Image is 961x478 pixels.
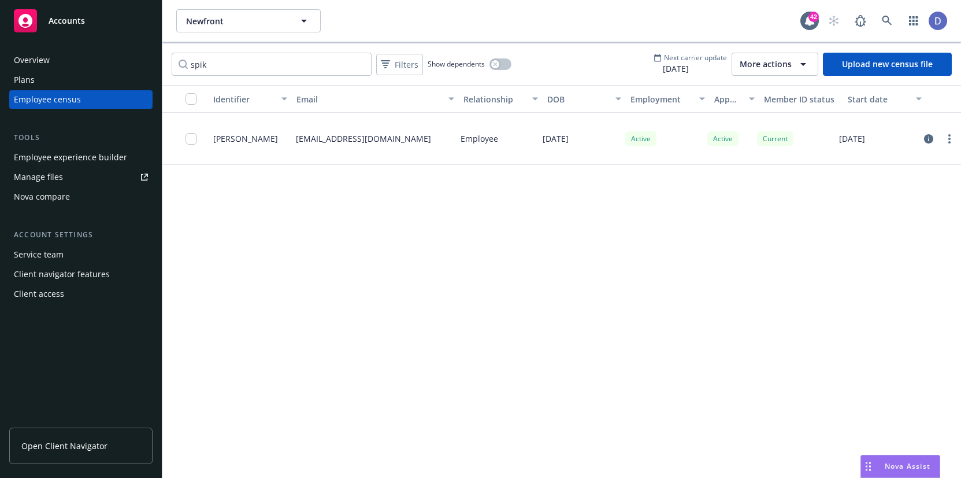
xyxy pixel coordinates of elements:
div: Client access [14,285,64,303]
button: More actions [732,53,818,76]
p: Employee [461,133,498,145]
a: Manage files [9,168,153,186]
button: Filters [376,54,423,75]
button: Employment [626,85,709,113]
div: Email [296,93,441,105]
div: Client navigator features [14,265,110,284]
div: Manage files [14,168,63,186]
span: [DATE] [654,62,727,75]
div: Tools [9,132,153,144]
span: Open Client Navigator [21,440,107,452]
a: Employee census [9,90,153,109]
a: Accounts [9,5,153,37]
div: Identifier [213,93,274,105]
div: Service team [14,245,64,264]
div: Relationship [463,93,525,105]
div: Current [757,131,793,146]
a: Plans [9,71,153,89]
input: Toggle Row Selected [185,133,197,145]
button: Newfront [176,9,321,32]
span: [PERSON_NAME] [213,133,278,145]
a: Switch app [902,9,925,32]
span: Newfront [186,15,286,27]
div: Active [625,131,656,146]
img: photo [929,12,947,30]
div: Account settings [9,229,153,241]
span: Nova Assist [885,461,930,471]
span: Filters [379,56,421,73]
span: Accounts [49,16,85,25]
a: Employee experience builder [9,148,153,167]
a: Search [875,9,899,32]
span: Filters [395,58,418,71]
button: Member ID status [759,85,843,113]
a: Nova compare [9,187,153,206]
div: DOB [547,93,608,105]
a: Overview [9,51,153,69]
button: Email [292,85,459,113]
a: Start snowing [822,9,845,32]
p: [EMAIL_ADDRESS][DOMAIN_NAME] [296,133,431,145]
a: Service team [9,245,153,264]
div: Active [707,131,739,146]
span: Show dependents [428,59,485,69]
input: Select all [185,93,197,105]
div: Employment [630,93,692,105]
button: Identifier [209,85,292,113]
div: Overview [14,51,50,69]
a: Report a Bug [849,9,872,32]
div: Employee census [14,90,81,109]
p: [DATE] [543,133,569,145]
a: Upload new census file [823,53,952,76]
div: Plans [14,71,35,89]
div: Member ID status [764,93,838,105]
span: Next carrier update [664,53,727,62]
button: Relationship [459,85,542,113]
div: Start date [848,93,909,105]
button: DOB [543,85,626,113]
div: Nova compare [14,187,70,206]
p: [DATE] [839,133,865,145]
div: Employee experience builder [14,148,127,167]
button: Nova Assist [860,455,940,478]
a: Client access [9,285,153,303]
a: circleInformation [922,132,936,146]
button: Start date [843,85,926,113]
a: Client navigator features [9,265,153,284]
a: more [943,132,956,146]
button: App status [710,85,760,113]
div: Drag to move [861,455,875,477]
div: 42 [808,12,819,22]
span: More actions [740,58,792,70]
input: Filter by keyword... [172,53,372,76]
div: App status [714,93,743,105]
